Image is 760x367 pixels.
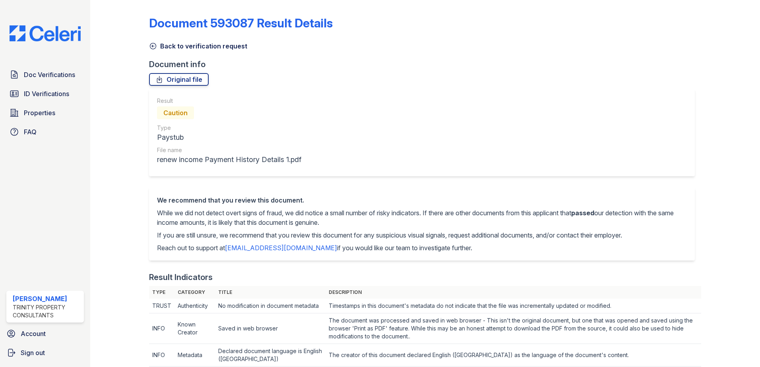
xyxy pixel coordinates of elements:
span: Account [21,329,46,338]
a: Back to verification request [149,41,247,51]
a: Account [3,326,87,342]
span: Doc Verifications [24,70,75,79]
a: FAQ [6,124,84,140]
a: ID Verifications [6,86,84,102]
th: Category [174,286,215,299]
td: Metadata [174,344,215,367]
a: Document 593087 Result Details [149,16,333,30]
div: Trinity Property Consultants [13,303,81,319]
th: Description [326,286,701,299]
p: Reach out to support at if you would like our team to investigate further. [157,243,687,253]
div: Result [157,97,301,105]
td: INFO [149,313,174,344]
td: Timestamps in this document's metadata do not indicate that the file was incrementally updated or... [326,299,701,313]
div: [PERSON_NAME] [13,294,81,303]
td: The document was processed and saved in web browser - This isn't the original document, but one t... [326,313,701,344]
td: TRUST [149,299,174,313]
td: No modification in document metadata [215,299,326,313]
td: Authenticity [174,299,215,313]
a: Original file [149,73,209,86]
th: Title [215,286,326,299]
img: CE_Logo_Blue-a8612792a0a2168367f1c8372b55b34899dd931a85d93a1a3d3e32e68fde9ad4.png [3,25,87,41]
a: Properties [6,105,84,121]
p: While we did not detect overt signs of fraud, we did notice a small number of risky indicators. I... [157,208,687,227]
div: Paystub [157,132,301,143]
td: The creator of this document declared English ([GEOGRAPHIC_DATA]) as the language of the document... [326,344,701,367]
span: Sign out [21,348,45,357]
td: Saved in web browser [215,313,326,344]
td: Declared document language is English ([GEOGRAPHIC_DATA]) [215,344,326,367]
div: Result Indicators [149,272,213,283]
span: passed [571,209,594,217]
span: ID Verifications [24,89,69,99]
td: INFO [149,344,174,367]
a: Sign out [3,345,87,361]
td: Known Creator [174,313,215,344]
a: Doc Verifications [6,67,84,83]
div: We recommend that you review this document. [157,195,687,205]
p: If you are still unsure, we recommend that you review this document for any suspicious visual sig... [157,230,687,240]
div: Document info [149,59,701,70]
th: Type [149,286,174,299]
div: renew income Payment History Details 1.pdf [157,154,301,165]
span: FAQ [24,127,37,137]
a: [EMAIL_ADDRESS][DOMAIN_NAME] [225,244,337,252]
div: Caution [157,106,194,119]
span: Properties [24,108,55,118]
div: Type [157,124,301,132]
div: File name [157,146,301,154]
